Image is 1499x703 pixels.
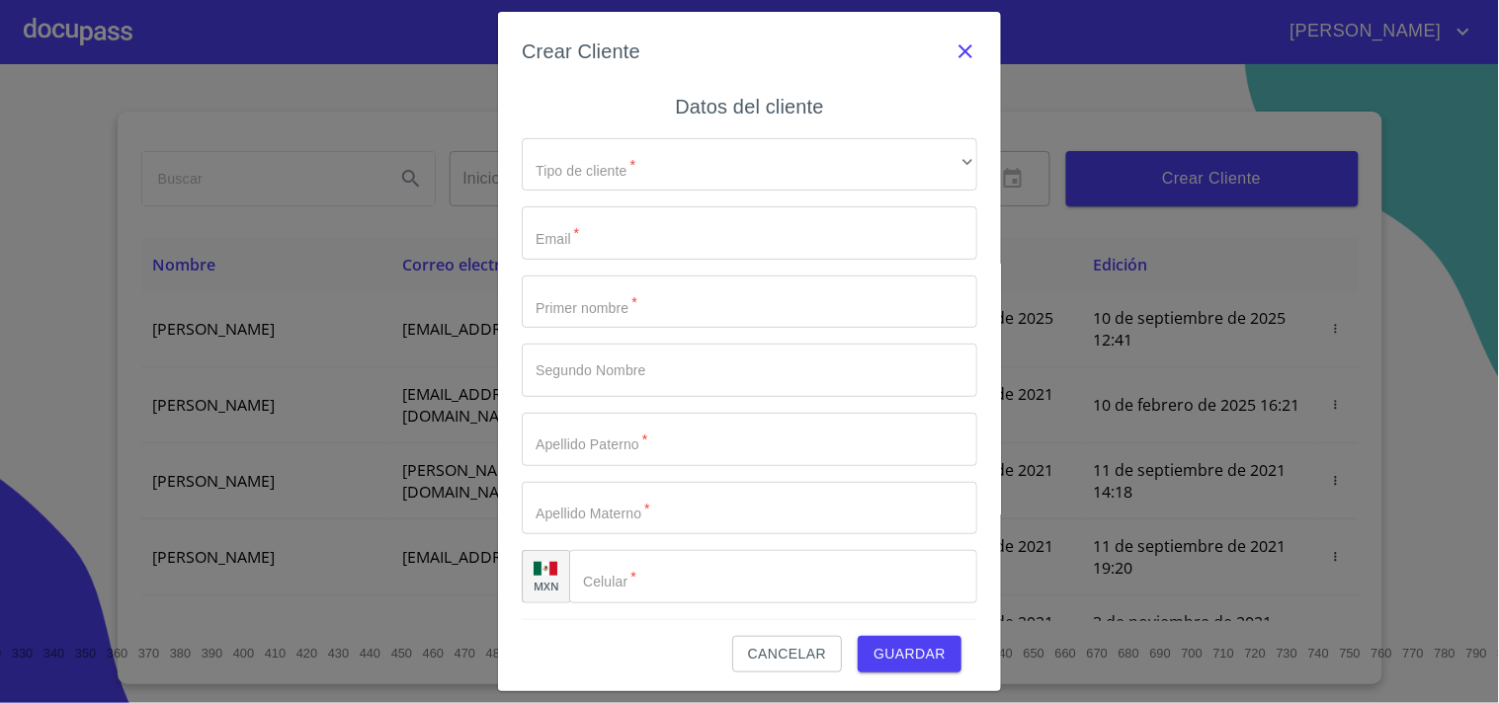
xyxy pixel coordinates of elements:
[522,138,977,192] div: ​
[748,642,826,666] span: Cancelar
[732,636,842,672] button: Cancelar
[522,36,640,67] h6: Crear Cliente
[675,91,823,122] h6: Datos del cliente
[534,579,559,593] p: MXN
[874,642,946,666] span: Guardar
[858,636,961,672] button: Guardar
[534,562,557,576] img: R93DlvwvvjP9fbrDwZeCRYBHk45OWMq+AAOlFVsxT89f82nwPLnD58IP7+ANJEaWYhP0Tx8kkA0WlQMPQsAAgwAOmBj20AXj6...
